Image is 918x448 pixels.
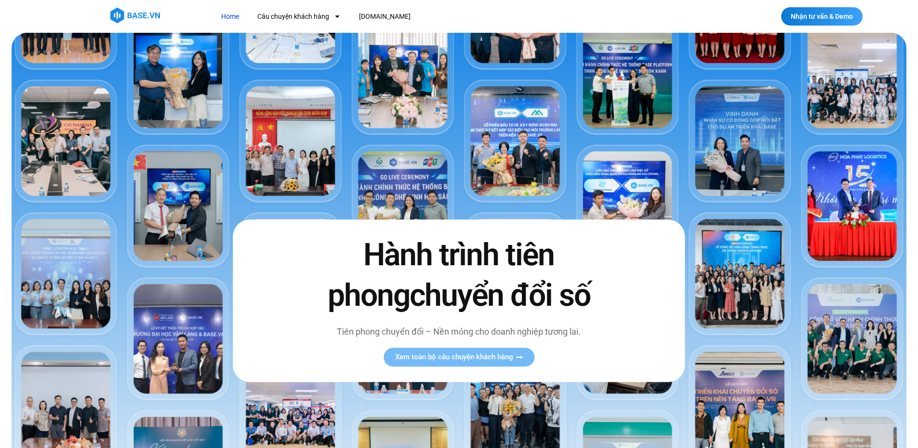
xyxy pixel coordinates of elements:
[384,348,534,367] a: Xem toàn bộ câu chuyện khách hàng
[307,235,611,315] h2: Hành trình tiên phong
[250,8,348,26] a: Câu chuyện khách hàng
[307,325,611,338] p: Tiên phong chuyển đổi – Nền móng cho doanh nghiệp tương lai.
[410,277,590,313] span: chuyển đổi số
[781,7,863,26] a: Nhận tư vấn & Demo
[791,13,853,20] span: Nhận tư vấn & Demo
[214,8,587,26] nav: Menu
[214,8,246,26] a: Home
[352,8,418,26] a: [DOMAIN_NAME]
[395,353,513,361] span: Xem toàn bộ câu chuyện khách hàng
